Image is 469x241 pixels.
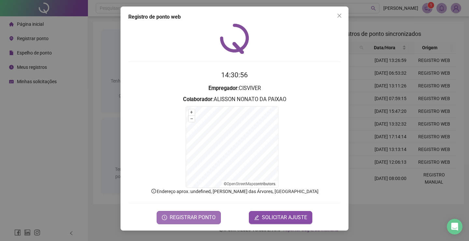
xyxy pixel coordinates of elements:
[189,109,195,115] button: +
[334,10,345,21] button: Close
[447,219,462,234] div: Open Intercom Messenger
[128,84,341,93] h3: : CISVIVER
[224,182,276,186] li: © contributors.
[183,96,212,102] strong: Colaborador
[262,214,307,221] span: SOLICITAR AJUSTE
[337,13,342,18] span: close
[189,116,195,122] button: –
[128,188,341,195] p: Endereço aprox. : undefined, [PERSON_NAME] das Árvores, [GEOGRAPHIC_DATA]
[128,13,341,21] div: Registro de ponto web
[170,214,216,221] span: REGISTRAR PONTO
[162,215,167,220] span: clock-circle
[208,85,237,91] strong: Empregador
[249,211,312,224] button: editSOLICITAR AJUSTE
[151,188,157,194] span: info-circle
[220,23,249,54] img: QRPoint
[157,211,221,224] button: REGISTRAR PONTO
[227,182,254,186] a: OpenStreetMap
[221,71,248,79] time: 14:30:56
[128,95,341,104] h3: : ALISSON NONATO DA PAIXAO
[254,215,259,220] span: edit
